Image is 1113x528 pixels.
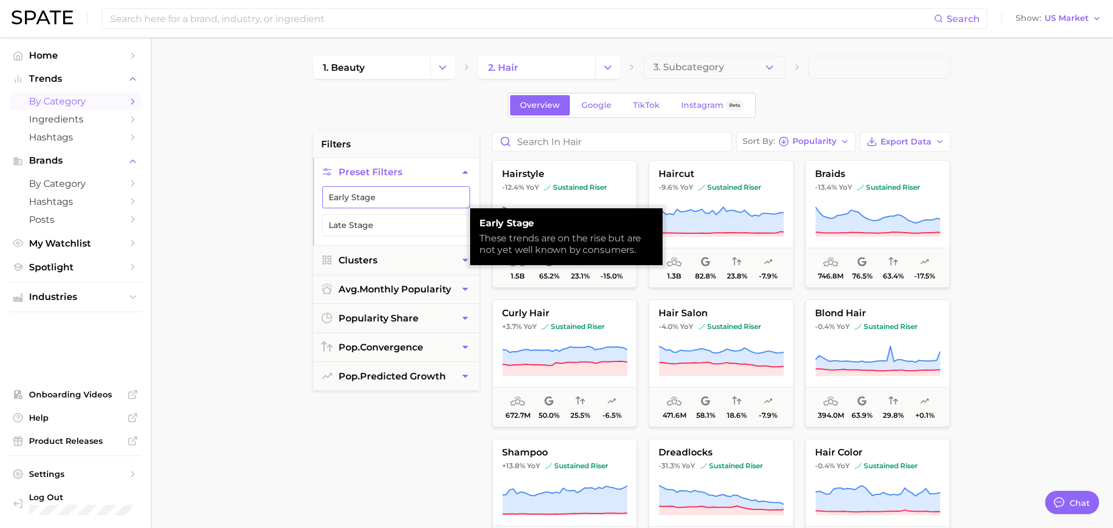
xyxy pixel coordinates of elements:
[29,155,122,166] span: Brands
[1045,15,1089,21] span: US Market
[815,183,837,191] span: -13.4%
[9,465,141,483] a: Settings
[523,322,537,331] span: YoY
[9,193,141,211] a: Hashtags
[527,461,540,471] span: YoY
[544,184,551,191] img: sustained riser
[743,138,775,144] span: Sort By
[12,10,73,24] img: SPATE
[323,62,365,73] span: 1. beauty
[601,272,623,280] span: -15.0%
[607,395,616,408] span: popularity predicted growth: Uncertain
[544,183,607,192] span: sustained riser
[29,214,122,225] span: Posts
[493,132,731,151] input: Search in hair
[857,255,867,269] span: popularity share: Google
[9,152,141,169] button: Brands
[339,371,446,382] span: predicted growth
[339,284,359,295] abbr: average
[9,489,141,519] a: Log out. Currently logged in with e-mail marissa.callender@digitas.com.
[698,323,705,330] img: sustained riser
[680,322,693,331] span: YoY
[883,411,904,419] span: 29.8%
[313,275,479,303] button: avg.monthly popularity
[313,158,479,186] button: Preset Filters
[510,395,525,408] span: average monthly popularity: Very High Popularity
[505,411,530,419] span: 672.7m
[479,218,653,229] strong: Early Stage
[313,304,479,332] button: popularity share
[339,255,377,266] span: Clusters
[698,322,761,331] span: sustained riser
[339,167,402,178] span: Preset Filters
[520,100,560,110] span: Overview
[920,255,929,269] span: popularity predicted growth: Uncertain
[806,308,950,319] span: blond hair
[659,322,678,331] span: -4.0%
[671,95,754,115] a: InstagramBeta
[313,56,430,79] a: 1. beauty
[701,395,710,408] span: popularity share: Google
[947,13,980,24] span: Search
[9,70,141,88] button: Trends
[29,132,122,143] span: Hashtags
[763,255,773,269] span: popularity predicted growth: Uncertain
[313,246,479,274] button: Clusters
[29,238,122,249] span: My Watchlist
[700,461,763,471] span: sustained riser
[700,462,707,469] img: sustained riser
[643,56,785,79] button: 3. Subcategory
[818,411,844,419] span: 394.0m
[313,362,479,390] button: pop.predicted growth
[29,262,122,273] span: Spotlight
[852,272,872,280] span: 76.5%
[815,322,835,331] span: -0.4%
[493,447,636,458] span: shampoo
[488,62,518,73] span: 2. hair
[805,299,950,427] button: blond hair-0.4% YoYsustained risersustained riser394.0m63.9%29.8%+0.1%
[696,411,715,419] span: 58.1%
[857,183,920,192] span: sustained riser
[914,272,935,280] span: -17.5%
[649,299,794,427] button: hair salon-4.0% YoYsustained risersustained riser471.6m58.1%18.6%-7.9%
[763,395,773,408] span: popularity predicted growth: Uncertain
[544,395,554,408] span: popularity share: Google
[792,138,836,144] span: Popularity
[806,169,950,179] span: braids
[339,313,419,324] span: popularity share
[860,132,951,151] button: Export Data
[663,411,686,419] span: 471.6m
[541,322,605,331] span: sustained riser
[881,137,932,147] span: Export Data
[29,469,122,479] span: Settings
[667,272,681,280] span: 1.3b
[732,255,741,269] span: popularity convergence: Low Convergence
[649,447,793,458] span: dreadlocks
[623,95,670,115] a: TikTok
[9,92,141,110] a: by Category
[839,183,852,192] span: YoY
[339,284,451,295] span: monthly popularity
[29,436,122,446] span: Product Releases
[854,322,918,331] span: sustained riser
[823,255,838,269] span: average monthly popularity: Very High Popularity
[29,50,122,61] span: Home
[732,395,741,408] span: popularity convergence: Very Low Convergence
[9,211,141,229] a: Posts
[889,395,898,408] span: popularity convergence: Low Convergence
[889,255,898,269] span: popularity convergence: High Convergence
[29,492,155,502] span: Log Out
[339,342,360,353] abbr: popularity index
[493,308,636,319] span: curly hair
[736,132,856,151] button: Sort ByPopularity
[29,196,122,207] span: Hashtags
[29,178,122,189] span: by Category
[9,110,141,128] a: Ingredients
[539,272,559,280] span: 65.2%
[649,160,794,288] button: haircut-9.6% YoYsustained risersustained riser1.3b82.8%23.8%-7.9%
[430,56,455,79] button: Change Category
[727,272,747,280] span: 23.8%
[545,461,608,471] span: sustained riser
[823,395,838,408] span: average monthly popularity: Very High Popularity
[653,62,724,73] span: 3. Subcategory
